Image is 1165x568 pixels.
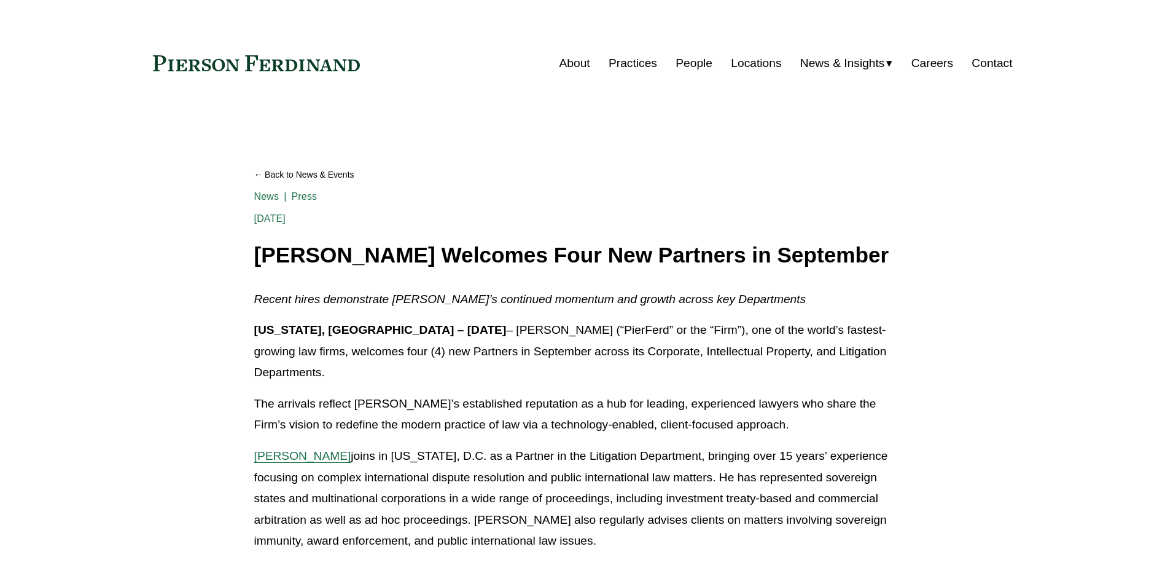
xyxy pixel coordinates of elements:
[800,52,893,75] a: folder dropdown
[254,293,806,306] em: Recent hires demonstrate [PERSON_NAME]’s continued momentum and growth across key Departments
[254,191,279,202] a: News
[800,53,885,74] span: News & Insights
[559,52,590,75] a: About
[609,52,657,75] a: Practices
[676,52,712,75] a: People
[254,164,911,186] a: Back to News & Events
[254,320,911,384] p: – [PERSON_NAME] (“PierFerd” or the “Firm”), one of the world’s fastest-growing law firms, welcome...
[911,52,953,75] a: Careers
[254,213,286,224] span: [DATE]
[254,446,911,552] p: joins in [US_STATE], D.C. as a Partner in the Litigation Department, bringing over 15 years’ expe...
[292,191,318,202] a: Press
[254,243,911,267] h1: [PERSON_NAME] Welcomes Four New Partners in September
[731,52,781,75] a: Locations
[254,449,351,462] a: [PERSON_NAME]
[254,323,507,336] strong: [US_STATE], [GEOGRAPHIC_DATA] – [DATE]
[972,52,1012,75] a: Contact
[254,393,911,436] p: The arrivals reflect [PERSON_NAME]’s established reputation as a hub for leading, experienced law...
